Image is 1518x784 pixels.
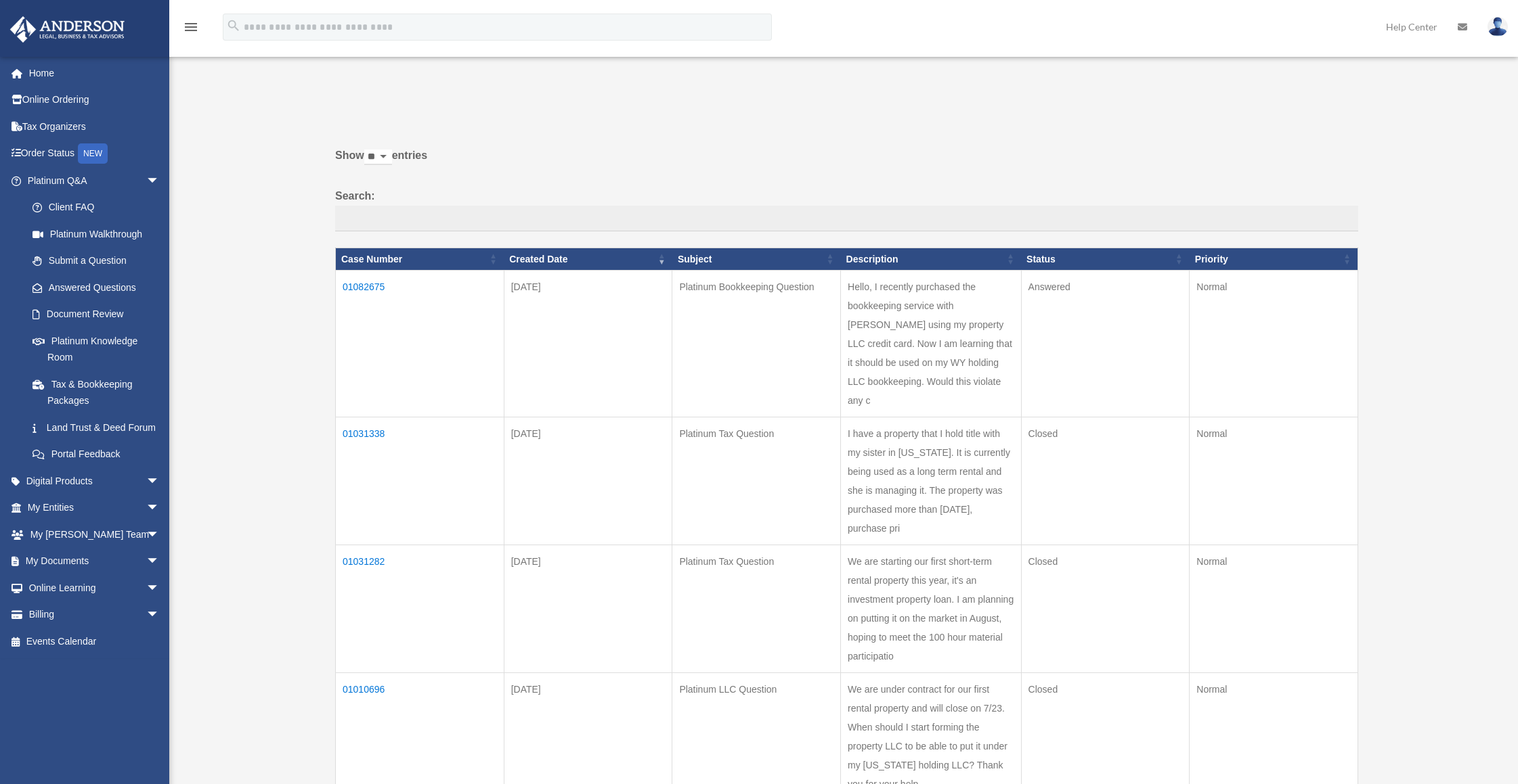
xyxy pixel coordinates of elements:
[672,545,841,673] td: Platinum Tax Question
[146,548,173,576] span: arrow_drop_down
[19,414,173,441] a: Land Trust & Deed Forum
[146,467,173,495] span: arrow_drop_down
[672,271,841,417] td: Platinum Bookkeeping Question
[1190,417,1358,545] td: Normal
[146,521,173,549] span: arrow_drop_down
[19,371,173,414] a: Tax & Bookkeeping Packages
[1190,271,1358,417] td: Normal
[9,113,180,140] a: Tax Organizers
[146,601,173,629] span: arrow_drop_down
[19,441,173,468] a: Portal Feedback
[336,271,504,417] td: 01082675
[9,140,180,168] a: Order StatusNEW
[364,149,392,165] select: Showentries
[672,248,841,271] th: Subject: activate to sort column ascending
[504,248,672,271] th: Created Date: activate to sort column ascending
[183,19,199,35] i: menu
[19,301,173,328] a: Document Review
[146,574,173,602] span: arrow_drop_down
[9,628,180,655] a: Events Calendar
[9,167,173,194] a: Platinum Q&Aarrow_drop_down
[9,521,180,548] a: My [PERSON_NAME] Teamarrow_drop_down
[226,18,241,33] i: search
[841,271,1022,417] td: Hello, I recently purchased the bookkeeping service with [PERSON_NAME] using my property LLC cred...
[9,87,180,114] a: Online Ordering
[336,248,504,271] th: Case Number: activate to sort column ascending
[672,417,841,545] td: Platinum Tax Question
[183,24,199,35] a: menu
[335,187,1358,231] label: Search:
[78,143,108,164] div: NEW
[336,545,504,673] td: 01031282
[146,167,173,195] span: arrow_drop_down
[1021,417,1190,545] td: Closed
[19,221,173,248] a: Platinum Walkthrough
[336,417,504,545] td: 01031338
[9,467,180,494] a: Digital Productsarrow_drop_down
[504,271,672,417] td: [DATE]
[1021,271,1190,417] td: Answered
[1190,248,1358,271] th: Priority: activate to sort column ascending
[19,327,173,371] a: Platinum Knowledge Room
[1021,545,1190,673] td: Closed
[9,494,180,522] a: My Entitiesarrow_drop_down
[504,417,672,545] td: [DATE]
[841,417,1022,545] td: I have a property that I hold title with my sister in [US_STATE]. It is currently being used as a...
[19,194,173,221] a: Client FAQ
[19,248,173,275] a: Submit a Question
[504,545,672,673] td: [DATE]
[335,146,1358,179] label: Show entries
[9,60,180,87] a: Home
[9,574,180,601] a: Online Learningarrow_drop_down
[6,16,129,43] img: Anderson Advisors Platinum Portal
[1190,545,1358,673] td: Normal
[9,548,180,575] a: My Documentsarrow_drop_down
[9,601,180,628] a: Billingarrow_drop_down
[841,248,1022,271] th: Description: activate to sort column ascending
[1021,248,1190,271] th: Status: activate to sort column ascending
[1488,17,1508,37] img: User Pic
[19,274,167,301] a: Answered Questions
[335,206,1358,231] input: Search:
[146,494,173,522] span: arrow_drop_down
[841,545,1022,673] td: We are starting our first short-term rental property this year, it's an investment property loan....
